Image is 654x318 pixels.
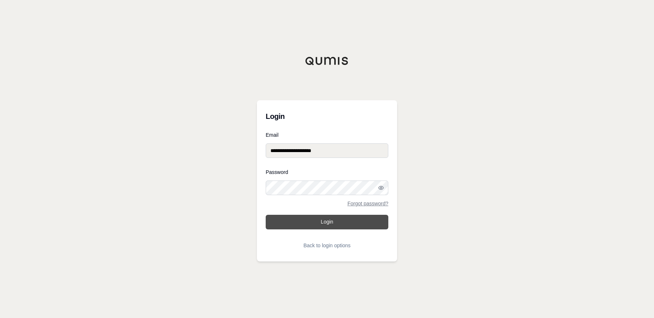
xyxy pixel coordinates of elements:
button: Back to login options [266,238,388,253]
button: Login [266,215,388,229]
img: Qumis [305,57,349,65]
a: Forgot password? [347,201,388,206]
h3: Login [266,109,388,124]
label: Password [266,170,388,175]
label: Email [266,132,388,137]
